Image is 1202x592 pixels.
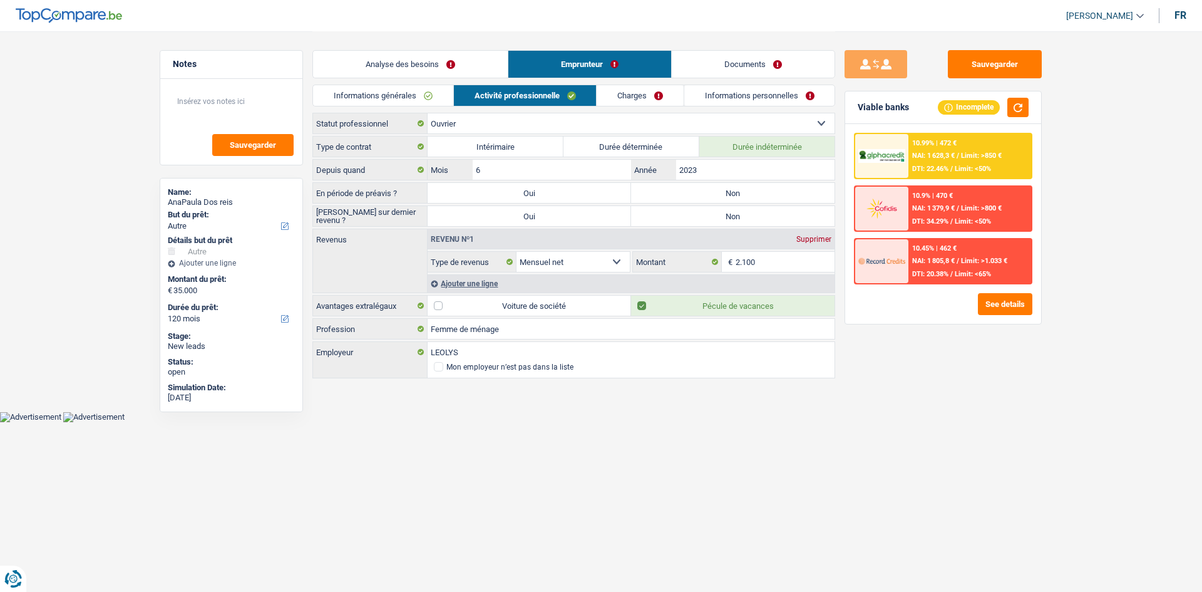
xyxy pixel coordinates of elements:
[508,51,671,78] a: Emprunteur
[858,249,905,273] img: Record Credits
[428,183,631,203] label: Oui
[912,257,955,265] span: NAI: 1 805,8 €
[912,152,955,160] span: NAI: 1 628,3 €
[63,412,125,422] img: Advertisement
[428,252,516,272] label: Type de revenus
[168,274,292,284] label: Montant du prêt:
[313,160,428,180] label: Depuis quand
[955,217,991,226] span: Limit: <50%
[672,51,835,78] a: Documents
[454,85,597,106] a: Activité professionnelle
[631,206,835,226] label: Non
[313,319,428,339] label: Profession
[168,259,295,267] div: Ajouter une ligne
[950,165,953,173] span: /
[168,357,295,367] div: Status:
[858,197,905,220] img: Cofidis
[961,257,1007,265] span: Limit: >1.033 €
[957,204,959,212] span: /
[961,152,1002,160] span: Limit: >850 €
[428,236,477,243] div: Revenu nº1
[912,270,948,278] span: DTI: 20.38%
[428,296,631,316] label: Voiture de société
[978,293,1032,315] button: See details
[1056,6,1144,26] a: [PERSON_NAME]
[428,206,631,226] label: Oui
[168,236,295,246] div: Détails but du prêt
[313,51,508,78] a: Analyse des besoins
[912,244,957,252] div: 10.45% | 462 €
[957,257,959,265] span: /
[168,383,295,393] div: Simulation Date:
[563,137,699,157] label: Durée déterminée
[858,102,909,113] div: Viable banks
[473,160,631,180] input: MM
[212,134,294,156] button: Sauvegarder
[722,252,736,272] span: €
[230,141,276,149] span: Sauvegarder
[173,59,290,70] h5: Notes
[1174,9,1186,21] div: fr
[912,192,953,200] div: 10.9% | 470 €
[793,236,835,243] div: Supprimer
[631,160,675,180] label: Année
[168,367,295,377] div: open
[428,137,563,157] label: Intérimaire
[168,286,172,296] span: €
[313,296,428,316] label: Avantages extralégaux
[950,217,953,226] span: /
[950,270,953,278] span: /
[1066,11,1133,21] span: [PERSON_NAME]
[313,206,428,226] label: [PERSON_NAME] sur dernier revenu ?
[313,229,427,244] label: Revenus
[912,165,948,173] span: DTI: 22.46%
[168,197,295,207] div: AnaPaula Dos reis
[168,341,295,351] div: New leads
[912,139,957,147] div: 10.99% | 472 €
[858,149,905,164] img: AlphaCredit
[699,137,835,157] label: Durée indéterminée
[633,252,722,272] label: Montant
[168,303,292,313] label: Durée du prêt:
[446,363,573,371] div: Mon employeur n’est pas dans la liste
[428,274,835,293] div: Ajouter une ligne
[957,152,959,160] span: /
[597,85,684,106] a: Charges
[912,204,955,212] span: NAI: 1 379,9 €
[955,165,991,173] span: Limit: <50%
[313,85,453,106] a: Informations générales
[676,160,835,180] input: AAAA
[168,187,295,197] div: Name:
[313,113,428,133] label: Statut professionnel
[313,183,428,203] label: En période de préavis ?
[684,85,835,106] a: Informations personnelles
[948,50,1042,78] button: Sauvegarder
[428,160,472,180] label: Mois
[961,204,1002,212] span: Limit: >800 €
[313,342,428,362] label: Employeur
[938,100,1000,114] div: Incomplete
[912,217,948,226] span: DTI: 34.29%
[16,8,122,23] img: TopCompare Logo
[168,393,295,403] div: [DATE]
[168,331,295,341] div: Stage:
[631,296,835,316] label: Pécule de vacances
[428,342,835,362] input: Cherchez votre employeur
[631,183,835,203] label: Non
[168,210,292,220] label: But du prêt:
[313,137,428,157] label: Type de contrat
[955,270,991,278] span: Limit: <65%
